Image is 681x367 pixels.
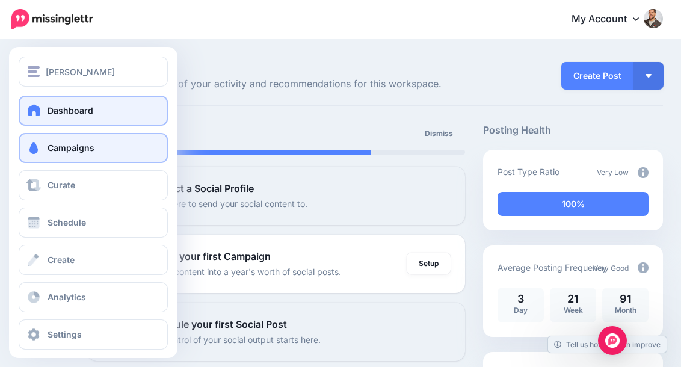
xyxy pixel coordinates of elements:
[48,254,75,265] span: Create
[514,306,528,315] span: Day
[483,123,663,138] h5: Posting Health
[561,62,633,90] a: Create Post
[135,318,287,330] b: 3. Schedule your first Social Post
[19,133,168,163] a: Campaigns
[559,5,663,34] a: My Account
[48,105,93,116] span: Dashboard
[135,333,321,347] p: Taking control of your social output starts here.
[498,261,607,274] p: Average Posting Frequency
[87,76,465,92] span: Here's an overview of your activity and recommendations for this workspace.
[135,197,307,211] p: Tell us where to send your social content to.
[135,182,254,194] b: 1. Connect a Social Profile
[135,265,341,279] p: Turn your content into a year's worth of social posts.
[135,250,271,262] b: 2. Create your first Campaign
[48,217,86,227] span: Schedule
[646,74,652,78] img: arrow-down-white.png
[19,208,168,238] a: Schedule
[48,180,75,190] span: Curate
[19,245,168,275] a: Create
[19,170,168,200] a: Curate
[564,306,583,315] span: Week
[19,319,168,350] a: Settings
[418,123,460,144] a: Dismiss
[19,57,168,87] button: [PERSON_NAME]
[638,167,649,178] img: info-circle-grey.png
[593,264,629,273] span: Very Good
[407,253,451,274] a: Setup
[498,192,649,216] div: 100% of your posts in the last 30 days have been from Drip Campaigns
[556,294,590,304] p: 21
[19,96,168,126] a: Dashboard
[48,292,86,302] span: Analytics
[608,294,642,304] p: 91
[504,294,538,304] p: 3
[46,65,115,79] span: [PERSON_NAME]
[597,168,629,177] span: Very Low
[87,123,276,138] h5: Setup Progress
[48,143,94,153] span: Campaigns
[615,306,636,315] span: Month
[598,326,627,355] div: Open Intercom Messenger
[19,282,168,312] a: Analytics
[11,9,93,29] img: Missinglettr
[638,262,649,273] img: info-circle-grey.png
[28,66,40,77] img: menu.png
[548,336,667,353] a: Tell us how we can improve
[48,329,82,339] span: Settings
[498,165,559,179] p: Post Type Ratio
